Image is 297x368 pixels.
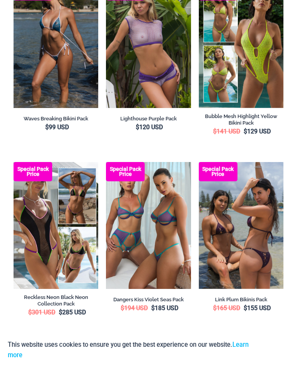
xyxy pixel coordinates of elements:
[213,304,217,312] span: $
[106,162,191,289] img: Dangers kiss Violet Seas Pack
[199,162,283,289] img: Bikini Pack Plum
[199,162,283,289] a: Bikini Pack Plum Link Plum 3070 Tri Top 4580 Micro 04Link Plum 3070 Tri Top 4580 Micro 04
[8,341,249,359] a: Learn more
[14,162,98,289] a: Collection Pack Top BTop B
[14,294,98,307] a: Reckless Neon Black Neon Collection Pack
[213,128,217,135] span: $
[45,123,49,131] span: $
[244,128,271,135] bdi: 129 USD
[151,304,155,312] span: $
[14,115,98,122] a: Waves Breaking Bikini Pack
[106,167,145,177] b: Special Pack Price
[59,309,86,316] bdi: 285 USD
[213,304,240,312] bdi: 165 USD
[244,304,247,312] span: $
[244,304,271,312] bdi: 155 USD
[136,123,139,131] span: $
[213,128,240,135] bdi: 141 USD
[106,296,191,303] a: Dangers Kiss Violet Seas Pack
[28,309,32,316] span: $
[256,339,289,360] button: Accept
[121,304,124,312] span: $
[59,309,62,316] span: $
[151,304,178,312] bdi: 185 USD
[106,115,191,122] a: Lighthouse Purple Pack
[45,123,69,131] bdi: 99 USD
[106,162,191,289] a: Dangers kiss Violet Seas Pack Dangers Kiss Violet Seas 1060 Bra 611 Micro 04Dangers Kiss Violet S...
[14,167,52,177] b: Special Pack Price
[14,162,98,289] img: Collection Pack
[199,296,283,303] a: Link Plum Bikinis Pack
[199,167,237,177] b: Special Pack Price
[199,113,283,126] a: Bubble Mesh Highlight Yellow Bikini Pack
[8,339,251,360] p: This website uses cookies to ensure you get the best experience on our website.
[244,128,247,135] span: $
[136,123,163,131] bdi: 120 USD
[121,304,148,312] bdi: 194 USD
[28,309,55,316] bdi: 301 USD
